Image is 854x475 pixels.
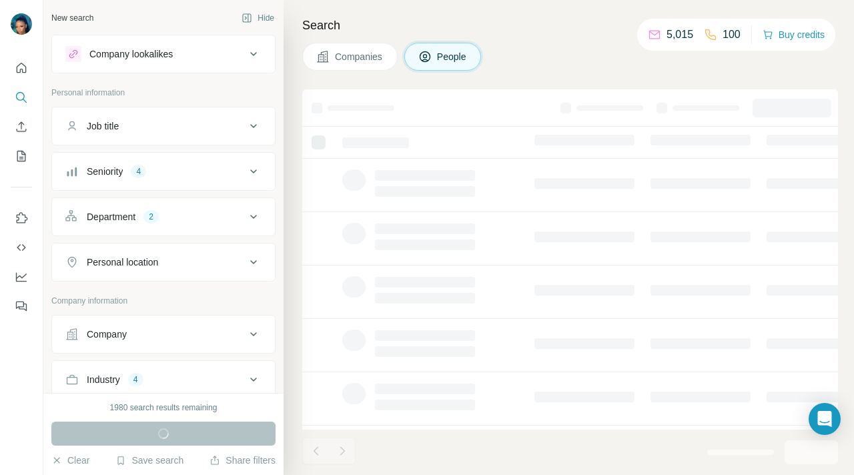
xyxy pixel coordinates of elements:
div: Seniority [87,165,123,178]
button: Feedback [11,294,32,318]
div: Open Intercom Messenger [809,403,841,435]
button: Quick start [11,56,32,80]
button: Personal location [52,246,275,278]
button: Buy credits [763,25,825,44]
button: Dashboard [11,265,32,289]
button: Seniority4 [52,155,275,187]
p: 100 [723,27,741,43]
div: 1980 search results remaining [110,402,218,414]
button: Clear [51,454,89,467]
div: Company lookalikes [89,47,173,61]
div: 4 [128,374,143,386]
button: Save search [115,454,183,467]
p: Personal information [51,87,276,99]
button: Use Surfe API [11,235,32,260]
button: Hide [232,8,284,28]
h4: Search [302,16,838,35]
button: Industry4 [52,364,275,396]
span: Companies [335,50,384,63]
div: Job title [87,119,119,133]
button: Enrich CSV [11,115,32,139]
div: 4 [131,165,146,177]
button: Company lookalikes [52,38,275,70]
button: Search [11,85,32,109]
button: Department2 [52,201,275,233]
div: Industry [87,373,120,386]
button: Use Surfe on LinkedIn [11,206,32,230]
button: My lists [11,144,32,168]
p: 5,015 [667,27,693,43]
div: New search [51,12,93,24]
button: Job title [52,110,275,142]
button: Share filters [209,454,276,467]
div: 2 [143,211,159,223]
p: Company information [51,295,276,307]
div: Company [87,328,127,341]
button: Company [52,318,275,350]
div: Personal location [87,256,158,269]
div: Department [87,210,135,223]
span: People [437,50,468,63]
img: Avatar [11,13,32,35]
